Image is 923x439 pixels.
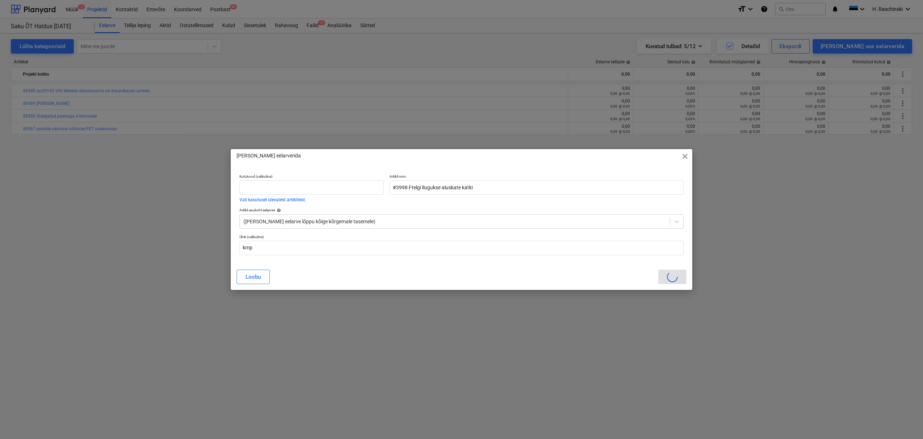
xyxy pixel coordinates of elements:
span: close [681,152,689,161]
p: [PERSON_NAME] eelarverida [237,152,301,160]
p: Kulukood (valikuline) [239,174,384,180]
input: Ühik (valikuline) [239,241,684,255]
div: Artikli asukoht eelarves [239,208,684,212]
p: Ühik (valikuline) [239,235,684,241]
button: Vali kasutusel olevatest artiklitest. [239,198,306,202]
span: help [275,208,281,212]
button: Loobu [237,270,270,284]
div: Loobu [246,272,261,282]
p: Artikli nimi [390,174,684,180]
